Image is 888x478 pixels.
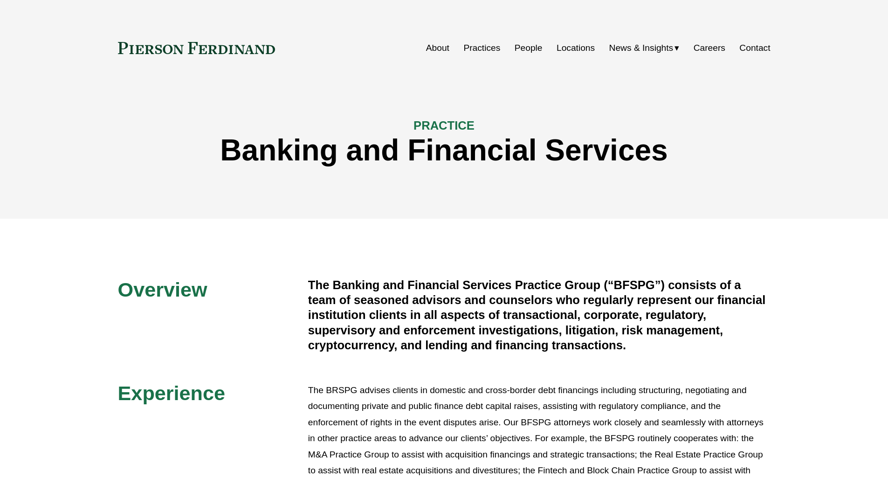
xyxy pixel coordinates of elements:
h1: Banking and Financial Services [118,133,771,167]
span: Experience [118,382,225,404]
span: News & Insights [609,40,674,56]
a: folder dropdown [609,39,680,57]
a: Contact [739,39,770,57]
a: Careers [694,39,725,57]
a: Practices [463,39,500,57]
h4: The Banking and Financial Services Practice Group (“BFSPG”) consists of a team of seasoned adviso... [308,277,771,353]
a: People [515,39,543,57]
a: About [426,39,449,57]
span: Overview [118,278,207,301]
span: PRACTICE [413,119,475,132]
a: Locations [557,39,595,57]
